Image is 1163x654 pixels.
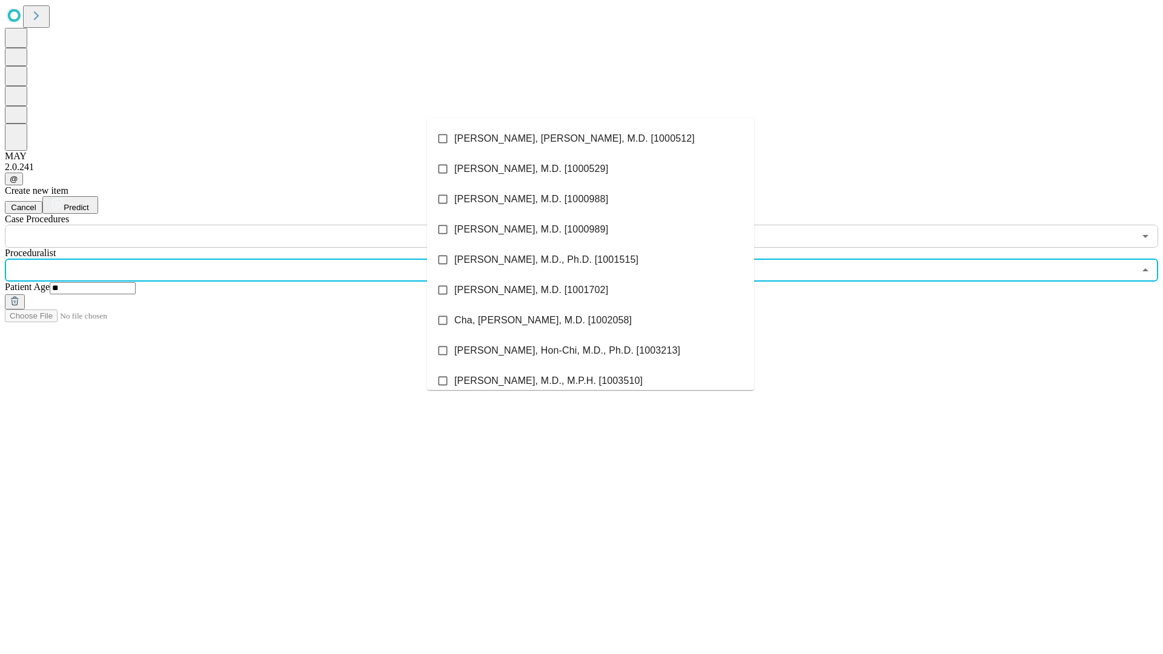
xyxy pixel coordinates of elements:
[11,203,36,212] span: Cancel
[454,313,632,328] span: Cha, [PERSON_NAME], M.D. [1002058]
[454,253,638,267] span: [PERSON_NAME], M.D., Ph.D. [1001515]
[5,214,69,224] span: Scheduled Procedure
[5,151,1158,162] div: MAY
[454,162,608,176] span: [PERSON_NAME], M.D. [1000529]
[454,283,608,297] span: [PERSON_NAME], M.D. [1001702]
[454,343,680,358] span: [PERSON_NAME], Hon-Chi, M.D., Ph.D. [1003213]
[454,222,608,237] span: [PERSON_NAME], M.D. [1000989]
[5,201,42,214] button: Cancel
[42,196,98,214] button: Predict
[1137,262,1154,279] button: Close
[454,131,695,146] span: [PERSON_NAME], [PERSON_NAME], M.D. [1000512]
[10,174,18,183] span: @
[5,162,1158,173] div: 2.0.241
[5,185,68,196] span: Create new item
[5,248,56,258] span: Proceduralist
[454,374,643,388] span: [PERSON_NAME], M.D., M.P.H. [1003510]
[1137,228,1154,245] button: Open
[5,173,23,185] button: @
[454,192,608,206] span: [PERSON_NAME], M.D. [1000988]
[5,282,50,292] span: Patient Age
[64,203,88,212] span: Predict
